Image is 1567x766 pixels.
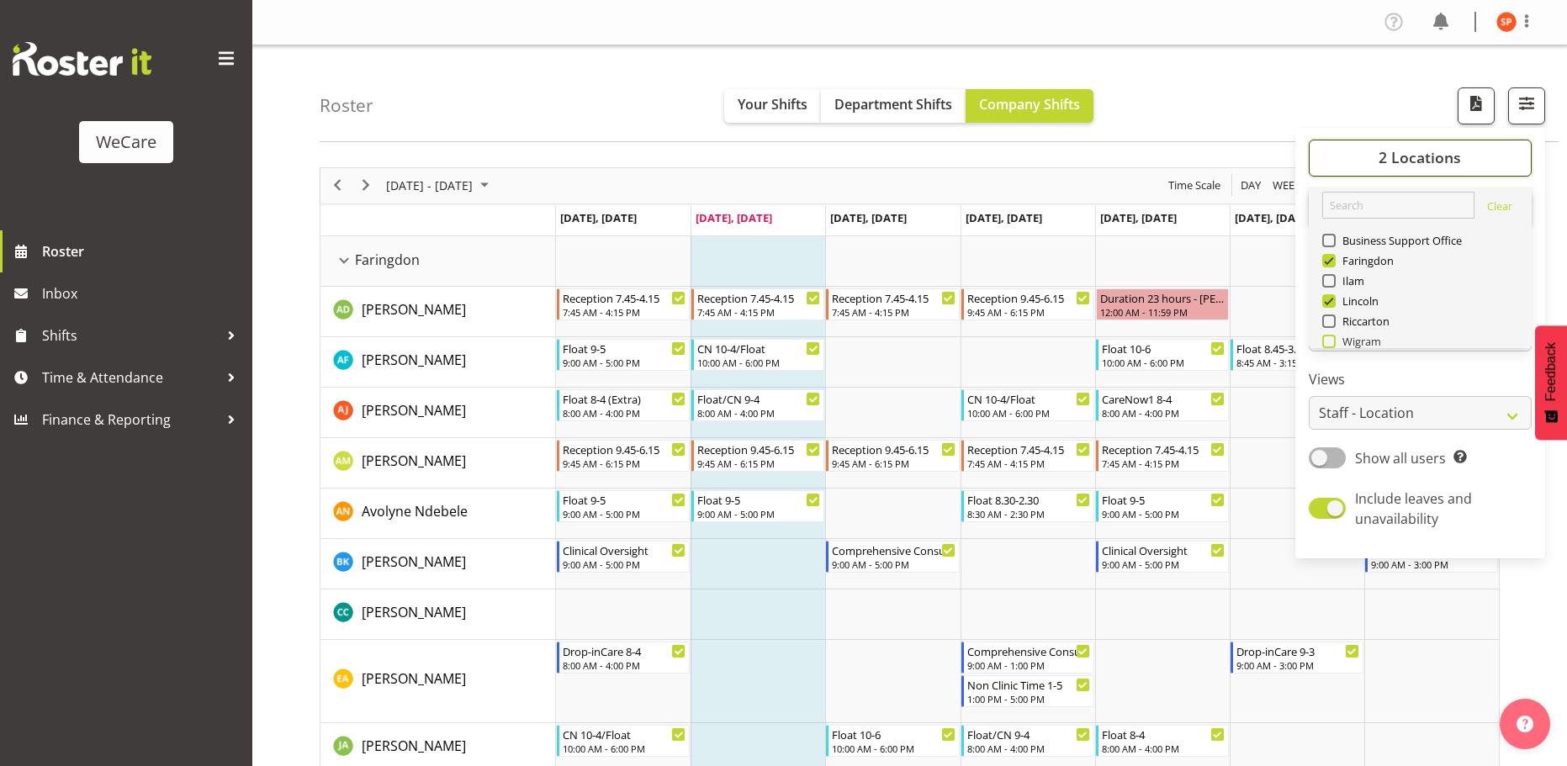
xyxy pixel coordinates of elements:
[1322,192,1474,219] input: Search
[967,692,1090,705] div: 1:00 PM - 5:00 PM
[1102,541,1225,558] div: Clinical Oversight
[362,737,466,755] span: [PERSON_NAME]
[362,668,466,689] a: [PERSON_NAME]
[697,390,820,407] div: Float/CN 9-4
[967,642,1090,659] div: Comprehensive Consult 9-1
[320,539,556,589] td: Brian Ko resource
[1231,339,1363,371] div: Alex Ferguson"s event - Float 8.45-3.15 Begin From Saturday, October 4, 2025 at 8:45:00 AM GMT+13...
[1309,140,1532,177] button: 2 Locations
[362,736,466,756] a: [PERSON_NAME]
[1535,325,1567,440] button: Feedback - Show survey
[826,288,959,320] div: Aleea Devenport"s event - Reception 7.45-4.15 Begin From Wednesday, October 1, 2025 at 7:45:00 AM...
[563,491,686,508] div: Float 9-5
[1543,342,1559,401] span: Feedback
[967,742,1090,755] div: 8:00 AM - 4:00 PM
[362,351,466,369] span: [PERSON_NAME]
[362,502,468,520] span: Avolyne Ndebele
[1236,642,1359,659] div: Drop-inCare 9-3
[1336,234,1463,247] span: Business Support Office
[1271,175,1303,196] span: Week
[42,323,219,348] span: Shifts
[1102,742,1225,755] div: 8:00 AM - 4:00 PM
[1458,87,1495,124] button: Download a PDF of the roster according to the set date range.
[1238,175,1264,196] button: Timeline Day
[1102,557,1225,571] div: 9:00 AM - 5:00 PM
[691,490,824,522] div: Avolyne Ndebele"s event - Float 9-5 Begin From Tuesday, September 30, 2025 at 9:00:00 AM GMT+13:0...
[42,365,219,390] span: Time & Attendance
[1096,541,1229,573] div: Brian Ko"s event - Clinical Oversight Begin From Friday, October 3, 2025 at 9:00:00 AM GMT+13:00 ...
[1167,175,1222,196] span: Time Scale
[697,441,820,457] div: Reception 9.45-6.15
[697,406,820,420] div: 8:00 AM - 4:00 PM
[1096,490,1229,522] div: Avolyne Ndebele"s event - Float 9-5 Begin From Friday, October 3, 2025 at 9:00:00 AM GMT+13:00 En...
[563,390,686,407] div: Float 8-4 (Extra)
[724,89,821,123] button: Your Shifts
[557,339,690,371] div: Alex Ferguson"s event - Float 9-5 Begin From Monday, September 29, 2025 at 9:00:00 AM GMT+13:00 E...
[1236,356,1359,369] div: 8:45 AM - 3:15 PM
[320,388,556,438] td: Amy Johannsen resource
[1100,210,1177,225] span: [DATE], [DATE]
[1102,356,1225,369] div: 10:00 AM - 6:00 PM
[961,440,1094,472] div: Antonia Mao"s event - Reception 7.45-4.15 Begin From Thursday, October 2, 2025 at 7:45:00 AM GMT+...
[1496,12,1517,32] img: samantha-poultney11298.jpg
[1517,716,1533,732] img: help-xxl-2.png
[362,400,466,420] a: [PERSON_NAME]
[967,457,1090,470] div: 7:45 AM - 4:15 PM
[697,289,820,306] div: Reception 7.45-4.15
[355,175,378,196] button: Next
[1236,658,1359,672] div: 9:00 AM - 3:00 PM
[380,168,499,203] div: Sep 29 - Oct 05, 2025
[362,552,466,571] span: [PERSON_NAME]
[826,725,959,757] div: Jane Arps"s event - Float 10-6 Begin From Wednesday, October 1, 2025 at 10:00:00 AM GMT+13:00 End...
[832,742,955,755] div: 10:00 AM - 6:00 PM
[832,441,955,457] div: Reception 9.45-6.15
[563,289,686,306] div: Reception 7.45-4.15
[320,287,556,337] td: Aleea Devenport resource
[1236,340,1359,357] div: Float 8.45-3.15
[320,589,556,640] td: Charlotte Courtney resource
[832,726,955,742] div: Float 10-6
[320,489,556,539] td: Avolyne Ndebele resource
[362,350,466,370] a: [PERSON_NAME]
[326,175,349,196] button: Previous
[362,299,466,320] a: [PERSON_NAME]
[967,491,1090,508] div: Float 8.30-2.30
[967,726,1090,742] div: Float/CN 9-4
[830,210,907,225] span: [DATE], [DATE]
[961,389,1094,421] div: Amy Johannsen"s event - CN 10-4/Float Begin From Thursday, October 2, 2025 at 10:00:00 AM GMT+13:...
[362,300,466,319] span: [PERSON_NAME]
[1239,175,1263,196] span: Day
[691,440,824,472] div: Antonia Mao"s event - Reception 9.45-6.15 Begin From Tuesday, September 30, 2025 at 9:45:00 AM GM...
[832,457,955,470] div: 9:45 AM - 6:15 PM
[557,541,690,573] div: Brian Ko"s event - Clinical Oversight Begin From Monday, September 29, 2025 at 9:00:00 AM GMT+13:...
[696,210,772,225] span: [DATE], [DATE]
[1096,725,1229,757] div: Jane Arps"s event - Float 8-4 Begin From Friday, October 3, 2025 at 8:00:00 AM GMT+13:00 Ends At ...
[563,557,686,571] div: 9:00 AM - 5:00 PM
[1235,210,1311,225] span: [DATE], [DATE]
[352,168,380,203] div: next period
[967,658,1090,672] div: 9:00 AM - 1:00 PM
[826,541,959,573] div: Brian Ko"s event - Comprehensive Consult 9-5 Begin From Wednesday, October 1, 2025 at 9:00:00 AM ...
[1102,340,1225,357] div: Float 10-6
[697,340,820,357] div: CN 10-4/Float
[320,337,556,388] td: Alex Ferguson resource
[320,96,373,115] h4: Roster
[1096,389,1229,421] div: Amy Johannsen"s event - CareNow1 8-4 Begin From Friday, October 3, 2025 at 8:00:00 AM GMT+13:00 E...
[1231,642,1363,674] div: Ena Advincula"s event - Drop-inCare 9-3 Begin From Saturday, October 4, 2025 at 9:00:00 AM GMT+13...
[966,210,1042,225] span: [DATE], [DATE]
[563,658,686,672] div: 8:00 AM - 4:00 PM
[557,725,690,757] div: Jane Arps"s event - CN 10-4/Float Begin From Monday, September 29, 2025 at 10:00:00 AM GMT+13:00 ...
[384,175,474,196] span: [DATE] - [DATE]
[1100,305,1225,319] div: 12:00 AM - 11:59 PM
[1096,440,1229,472] div: Antonia Mao"s event - Reception 7.45-4.15 Begin From Friday, October 3, 2025 at 7:45:00 AM GMT+13...
[967,289,1090,306] div: Reception 9.45-6.15
[362,501,468,521] a: Avolyne Ndebele
[1100,289,1225,306] div: Duration 23 hours - [PERSON_NAME]
[563,507,686,520] div: 9:00 AM - 5:00 PM
[1371,557,1494,571] div: 9:00 AM - 3:00 PM
[1102,507,1225,520] div: 9:00 AM - 5:00 PM
[826,440,959,472] div: Antonia Mao"s event - Reception 9.45-6.15 Begin From Wednesday, October 1, 2025 at 9:45:00 AM GMT...
[967,676,1090,693] div: Non Clinic Time 1-5
[832,289,955,306] div: Reception 7.45-4.15
[1336,274,1365,288] span: Ilam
